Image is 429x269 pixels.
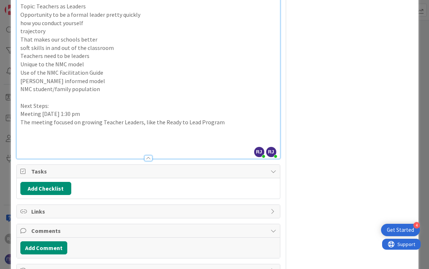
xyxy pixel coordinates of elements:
[266,147,276,157] span: RJ
[20,27,276,35] p: trajectory
[20,102,276,110] p: Next Steps:
[20,241,67,254] button: Add Comment
[20,2,276,11] p: Topic: Teachers as Leaders
[20,35,276,44] p: That makes our schools better
[15,1,33,10] span: Support
[20,85,276,93] p: NMC student/family population
[20,44,276,52] p: soft skills in and out of the classroom
[20,19,276,27] p: how you conduct yourself
[387,226,414,234] div: Get Started
[254,147,264,157] span: RJ
[413,222,420,229] div: 4
[20,182,71,195] button: Add Checklist
[31,226,267,235] span: Comments
[20,11,276,19] p: Opportunity to be a formal leader pretty quickly
[381,224,420,236] div: Open Get Started checklist, remaining modules: 4
[20,118,276,126] p: The meeting focused on growing Teacher Leaders, like the Ready to Lead Program
[20,52,276,60] p: Teachers need to be leaders
[20,60,276,69] p: Unique to the NMC model
[31,207,267,216] span: Links
[31,167,267,176] span: Tasks
[20,77,276,85] p: [PERSON_NAME] informed model
[20,110,276,118] p: Meeting [DATE] 1:30 pm
[20,69,276,77] p: Use of the NMC Facilitation Guide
